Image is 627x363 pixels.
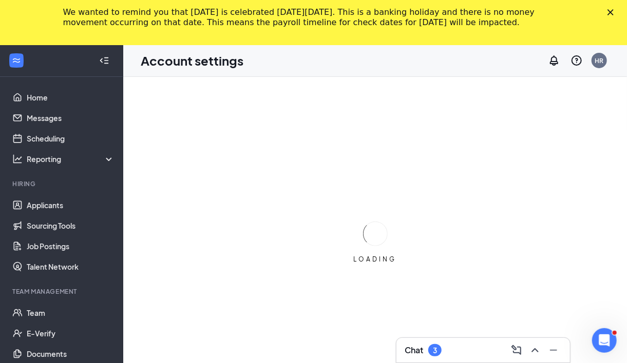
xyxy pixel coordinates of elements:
[27,236,115,256] a: Job Postings
[99,55,109,66] svg: Collapse
[545,342,562,358] button: Minimize
[571,54,583,67] svg: QuestionInfo
[27,108,115,128] a: Messages
[527,342,543,358] button: ChevronUp
[12,179,112,188] div: Hiring
[27,215,115,236] a: Sourcing Tools
[592,328,617,353] iframe: Intercom live chat
[11,55,22,66] svg: WorkstreamLogo
[141,52,243,69] h1: Account settings
[547,344,560,356] svg: Minimize
[27,195,115,215] a: Applicants
[607,9,618,15] div: Close
[433,346,437,355] div: 3
[27,323,115,344] a: E-Verify
[350,255,401,264] div: LOADING
[63,7,548,28] div: We wanted to remind you that [DATE] is celebrated [DATE][DATE]. This is a banking holiday and the...
[12,154,23,164] svg: Analysis
[27,128,115,149] a: Scheduling
[548,54,560,67] svg: Notifications
[508,342,525,358] button: ComposeMessage
[27,302,115,323] a: Team
[529,344,541,356] svg: ChevronUp
[27,154,115,164] div: Reporting
[27,256,115,277] a: Talent Network
[12,287,112,296] div: Team Management
[510,344,523,356] svg: ComposeMessage
[595,56,604,65] div: HR
[27,87,115,108] a: Home
[405,345,423,356] h3: Chat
